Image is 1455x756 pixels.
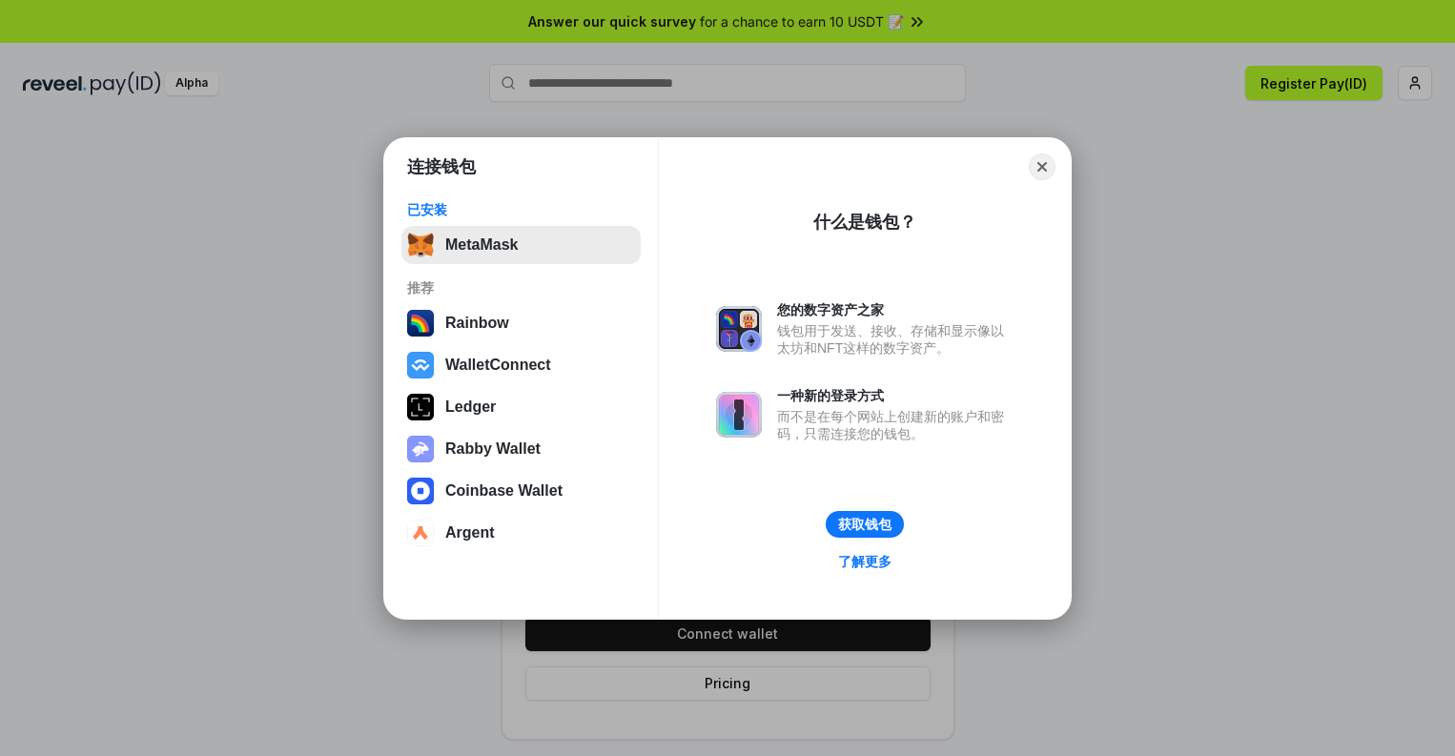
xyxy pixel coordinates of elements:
div: Rabby Wallet [445,440,541,458]
div: 已安装 [407,201,635,218]
img: svg+xml,%3Csvg%20xmlns%3D%22http%3A%2F%2Fwww.w3.org%2F2000%2Fsvg%22%20fill%3D%22none%22%20viewBox... [716,392,762,438]
div: Argent [445,524,495,541]
div: 而不是在每个网站上创建新的账户和密码，只需连接您的钱包。 [777,408,1014,442]
div: Rainbow [445,315,509,332]
div: 了解更多 [838,553,891,570]
img: svg+xml,%3Csvg%20xmlns%3D%22http%3A%2F%2Fwww.w3.org%2F2000%2Fsvg%22%20fill%3D%22none%22%20viewBox... [407,436,434,462]
div: WalletConnect [445,357,551,374]
div: 什么是钱包？ [813,211,916,234]
button: MetaMask [401,226,641,264]
div: MetaMask [445,236,518,254]
div: 推荐 [407,279,635,296]
div: Ledger [445,398,496,416]
div: 钱包用于发送、接收、存储和显示像以太坊和NFT这样的数字资产。 [777,322,1014,357]
h1: 连接钱包 [407,155,476,178]
button: Rainbow [401,304,641,342]
img: svg+xml,%3Csvg%20width%3D%22120%22%20height%3D%22120%22%20viewBox%3D%220%200%20120%20120%22%20fil... [407,310,434,337]
img: svg+xml,%3Csvg%20fill%3D%22none%22%20height%3D%2233%22%20viewBox%3D%220%200%2035%2033%22%20width%... [407,232,434,258]
img: svg+xml,%3Csvg%20width%3D%2228%22%20height%3D%2228%22%20viewBox%3D%220%200%2028%2028%22%20fill%3D... [407,352,434,378]
a: 了解更多 [827,549,903,574]
img: svg+xml,%3Csvg%20xmlns%3D%22http%3A%2F%2Fwww.w3.org%2F2000%2Fsvg%22%20width%3D%2228%22%20height%3... [407,394,434,420]
div: 一种新的登录方式 [777,387,1014,404]
img: svg+xml,%3Csvg%20width%3D%2228%22%20height%3D%2228%22%20viewBox%3D%220%200%2028%2028%22%20fill%3D... [407,478,434,504]
button: Ledger [401,388,641,426]
button: 获取钱包 [826,511,904,538]
div: Coinbase Wallet [445,482,563,500]
button: WalletConnect [401,346,641,384]
button: Coinbase Wallet [401,472,641,510]
img: svg+xml,%3Csvg%20width%3D%2228%22%20height%3D%2228%22%20viewBox%3D%220%200%2028%2028%22%20fill%3D... [407,520,434,546]
div: 您的数字资产之家 [777,301,1014,318]
div: 获取钱包 [838,516,891,533]
img: svg+xml,%3Csvg%20xmlns%3D%22http%3A%2F%2Fwww.w3.org%2F2000%2Fsvg%22%20fill%3D%22none%22%20viewBox... [716,306,762,352]
button: Rabby Wallet [401,430,641,468]
button: Argent [401,514,641,552]
button: Close [1029,153,1055,180]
